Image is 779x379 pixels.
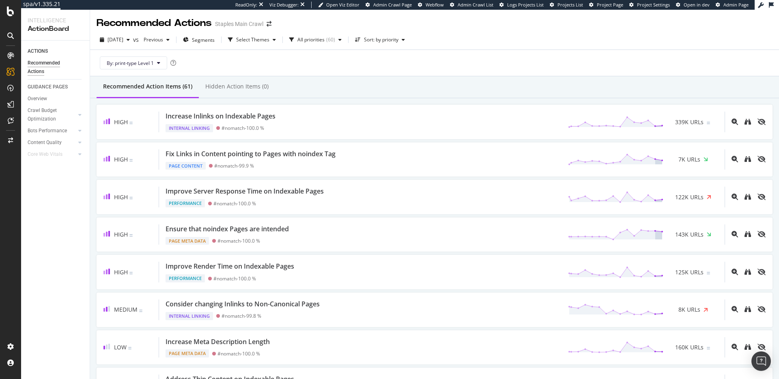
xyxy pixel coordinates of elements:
[675,268,704,276] span: 125K URLs
[166,199,205,207] div: Performance
[707,347,710,349] img: Equal
[732,156,738,162] div: magnifying-glass-plus
[213,276,256,282] div: #nomatch - 100.0 %
[757,231,766,237] div: eye-slash
[166,312,213,320] div: Internal Linking
[269,2,299,8] div: Viz Debugger:
[166,262,294,271] div: Improve Render Time on Indexable Pages
[745,155,751,163] a: binoculars
[133,36,140,44] span: vs
[745,306,751,312] div: binoculars
[28,150,62,159] div: Core Web Vitals
[732,306,738,312] div: magnifying-glass-plus
[637,2,670,8] span: Project Settings
[732,344,738,350] div: magnifying-glass-plus
[366,2,412,8] a: Admin Crawl Page
[678,155,700,164] span: 7K URLs
[676,2,710,8] a: Open in dev
[716,2,749,8] a: Admin Page
[757,269,766,275] div: eye-slash
[129,197,133,199] img: Equal
[129,234,133,237] img: Equal
[684,2,710,8] span: Open in dev
[745,269,751,275] div: binoculars
[597,2,623,8] span: Project Page
[507,2,544,8] span: Logs Projects List
[418,2,444,8] a: Webflow
[213,200,256,207] div: #nomatch - 100.0 %
[745,231,751,237] div: binoculars
[129,159,133,162] img: Equal
[28,95,84,103] a: Overview
[267,21,271,27] div: arrow-right-arrow-left
[166,224,289,234] div: Ensure that noindex Pages are intended
[28,47,48,56] div: ACTIONS
[364,37,398,42] div: Sort: by priority
[215,20,263,28] div: Staples Main Crawl
[707,122,710,124] img: Equal
[166,124,213,132] div: Internal Linking
[589,2,623,8] a: Project Page
[745,118,751,126] a: binoculars
[757,306,766,312] div: eye-slash
[675,118,704,126] span: 339K URLs
[180,33,218,46] button: Segments
[235,2,257,8] div: ReadOnly:
[499,2,544,8] a: Logs Projects List
[114,230,128,238] span: High
[318,2,359,8] a: Open Viz Editor
[297,37,325,42] div: All priorities
[745,194,751,200] div: binoculars
[140,36,163,43] span: Previous
[217,351,260,357] div: #nomatch - 100.0 %
[222,313,261,319] div: #nomatch - 99.8 %
[166,274,205,282] div: Performance
[108,36,123,43] span: 2025 Aug. 8th
[28,138,76,147] a: Content Quality
[114,193,128,201] span: High
[100,56,167,69] button: By: print-type Level 1
[28,83,68,91] div: GUIDANCE PAGES
[732,118,738,125] div: magnifying-glass-plus
[114,155,128,163] span: High
[28,83,84,91] a: GUIDANCE PAGES
[745,118,751,125] div: binoculars
[107,60,154,67] span: By: print-type Level 1
[192,37,215,43] span: Segments
[745,156,751,162] div: binoculars
[166,162,206,170] div: Page Content
[757,118,766,125] div: eye-slash
[214,163,254,169] div: #nomatch - 99.9 %
[97,16,212,30] div: Recommended Actions
[114,118,128,126] span: High
[557,2,583,8] span: Projects List
[128,347,131,349] img: Equal
[373,2,412,8] span: Admin Crawl Page
[757,194,766,200] div: eye-slash
[166,349,209,357] div: Page Meta Data
[629,2,670,8] a: Project Settings
[225,33,279,46] button: Select Themes
[28,59,84,76] a: Recommended Actions
[28,24,83,34] div: ActionBoard
[28,150,76,159] a: Core Web Vitals
[236,37,269,42] div: Select Themes
[140,33,173,46] button: Previous
[166,112,275,121] div: Increase Inlinks on Indexable Pages
[326,2,359,8] span: Open Viz Editor
[217,238,260,244] div: #nomatch - 100.0 %
[28,59,76,76] div: Recommended Actions
[129,272,133,274] img: Equal
[450,2,493,8] a: Admin Crawl List
[97,33,133,46] button: [DATE]
[745,230,751,238] a: binoculars
[28,127,67,135] div: Bots Performance
[732,231,738,237] div: magnifying-glass-plus
[28,127,76,135] a: Bots Performance
[675,343,704,351] span: 160K URLs
[757,156,766,162] div: eye-slash
[751,351,771,371] div: Open Intercom Messenger
[28,47,84,56] a: ACTIONS
[675,230,704,239] span: 143K URLs
[166,299,320,309] div: Consider changing Inlinks to Non-Canonical Pages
